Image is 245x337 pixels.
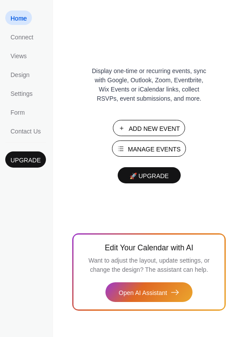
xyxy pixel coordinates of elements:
[5,105,30,119] a: Form
[105,282,192,302] button: Open AI Assistant
[105,242,193,254] span: Edit Your Calendar with AI
[5,48,32,63] a: Views
[128,145,181,154] span: Manage Events
[88,257,210,273] span: Want to adjust the layout, update settings, or change the design? The assistant can help.
[10,108,25,117] span: Form
[10,70,30,80] span: Design
[112,140,186,157] button: Manage Events
[5,86,38,100] a: Settings
[118,167,181,183] button: 🚀 Upgrade
[10,156,41,165] span: Upgrade
[10,89,33,98] span: Settings
[10,127,41,136] span: Contact Us
[119,288,167,298] span: Open AI Assistant
[90,67,208,103] span: Display one-time or recurring events, sync with Google, Outlook, Zoom, Eventbrite, Wix Events or ...
[10,52,27,61] span: Views
[5,123,46,138] a: Contact Us
[10,14,27,23] span: Home
[123,172,175,179] span: 🚀 Upgrade
[10,33,33,42] span: Connect
[5,67,35,81] a: Design
[113,120,185,136] button: Add New Event
[5,151,46,168] button: Upgrade
[5,11,32,25] a: Home
[5,29,38,44] a: Connect
[129,124,180,133] span: Add New Event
